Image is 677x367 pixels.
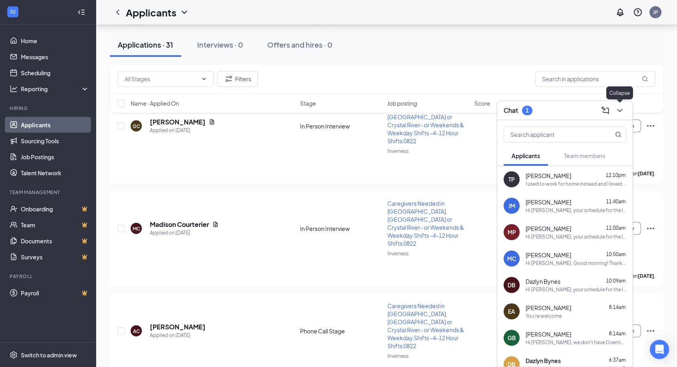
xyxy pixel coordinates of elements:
[387,99,417,107] span: Job posting
[646,121,655,131] svg: Ellipses
[474,99,490,107] span: Score
[504,106,518,115] h3: Chat
[10,105,88,112] div: Hiring
[606,86,633,100] div: Collapse
[21,85,90,93] div: Reporting
[526,260,626,267] div: Hi [PERSON_NAME], Good morning! Thank you for taking the time to speak with me earlier. This is t...
[300,122,383,130] div: In Person Interview
[9,8,17,16] svg: WorkstreamLogo
[21,65,89,81] a: Scheduling
[508,175,515,183] div: TP
[150,229,219,237] div: Applied on [DATE]
[133,225,140,232] div: MC
[638,170,654,176] b: [DATE]
[508,334,516,342] div: GB
[526,357,561,365] span: Dazlyn Bynes
[653,9,658,16] div: JP
[300,225,383,233] div: In Person Interview
[209,119,215,125] svg: Document
[21,217,89,233] a: TeamCrown
[267,40,332,50] div: Offers and hires · 0
[21,133,89,149] a: Sourcing Tools
[526,304,571,312] span: [PERSON_NAME]
[387,353,409,359] span: Inverness
[150,118,206,126] h5: [PERSON_NAME]
[387,302,464,349] span: Caregivers Needed in [GEOGRAPHIC_DATA], [GEOGRAPHIC_DATA] or Crystal River- or Weekends & Weekday...
[508,202,515,210] div: JM
[606,172,626,178] span: 12:10pm
[526,198,571,206] span: [PERSON_NAME]
[131,99,179,107] span: Name · Applied On
[125,74,197,83] input: All Stages
[650,340,669,359] div: Open Intercom Messenger
[21,149,89,165] a: Job Postings
[504,127,599,142] input: Search applicant
[21,285,89,301] a: PayrollCrown
[387,97,464,144] span: Caregivers Needed in [GEOGRAPHIC_DATA], [GEOGRAPHIC_DATA] or Crystal River- or Weekends & Weekday...
[21,117,89,133] a: Applicants
[113,8,123,17] svg: ChevronLeft
[564,152,605,159] span: Team members
[633,8,643,17] svg: QuestionInfo
[77,8,85,16] svg: Collapse
[21,165,89,181] a: Talent Network
[526,277,560,285] span: Dazlyn Bynes
[133,123,140,130] div: GC
[526,313,562,319] div: You're welcome
[21,249,89,265] a: SurveysCrown
[646,326,655,336] svg: Ellipses
[387,200,464,247] span: Caregivers Needed in [GEOGRAPHIC_DATA], [GEOGRAPHIC_DATA] or Crystal River- or Weekends & Weekday...
[606,225,626,231] span: 11:00am
[526,225,571,233] span: [PERSON_NAME]
[300,99,316,107] span: Stage
[150,323,206,331] h5: [PERSON_NAME]
[526,180,626,187] div: I used to work for home instead and I loved it, but I'm not a CNA and I'm not anything certified....
[150,220,209,229] h5: Madison Courterier
[21,233,89,249] a: DocumentsCrown
[10,273,88,280] div: Payroll
[642,76,648,82] svg: MagnifyingGlass
[179,8,189,17] svg: ChevronDown
[609,304,626,310] span: 8:14am
[21,201,89,217] a: OnboardingCrown
[21,49,89,65] a: Messages
[526,207,626,214] div: Hi [PERSON_NAME], your schedule for the In-person Interview will be on [DATE] 10AM. Our address i...
[150,331,206,339] div: Applied on [DATE]
[526,107,529,114] div: 1
[638,273,654,279] b: [DATE]
[512,152,540,159] span: Applicants
[609,331,626,337] span: 8:14am
[606,278,626,284] span: 10:09am
[526,172,571,180] span: [PERSON_NAME]
[646,224,655,233] svg: Ellipses
[526,330,571,338] span: [PERSON_NAME]
[224,74,234,84] svg: Filter
[507,255,516,263] div: MC
[606,251,626,257] span: 10:50am
[212,221,219,228] svg: Document
[615,131,621,138] svg: MagnifyingGlass
[535,71,655,87] input: Search in applications
[150,126,215,134] div: Applied on [DATE]
[10,189,88,196] div: Team Management
[387,148,409,154] span: Inverness
[526,251,571,259] span: [PERSON_NAME]
[526,339,626,346] div: Hi [PERSON_NAME], we don't have Overnight shift now. We prioritize Dayshift.
[10,85,18,93] svg: Analysis
[10,351,18,359] svg: Settings
[217,71,258,87] button: Filter Filters
[133,328,140,335] div: AC
[599,104,612,117] button: ComposeMessage
[118,40,173,50] div: Applications · 31
[615,106,625,115] svg: ChevronDown
[21,351,77,359] div: Switch to admin view
[606,199,626,205] span: 11:40am
[387,251,409,257] span: Inverness
[508,228,516,236] div: MP
[201,76,207,82] svg: ChevronDown
[609,357,626,363] span: 6:37am
[508,281,516,289] div: DB
[21,33,89,49] a: Home
[526,286,626,293] div: Hi [PERSON_NAME], your schedule for the In-person Interview will be on [DATE], [DATE] at 9:30AM. ...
